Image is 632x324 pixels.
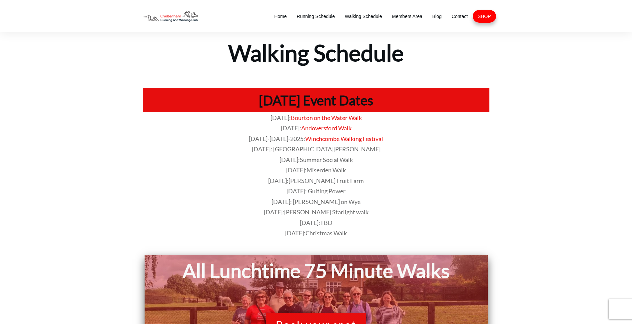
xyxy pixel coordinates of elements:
a: Members Area [392,12,422,21]
span: [PERSON_NAME] Fruit Farm [289,177,364,184]
span: [DATE]: [268,177,364,184]
h1: Walking Schedule [137,33,496,67]
span: [DATE]: [264,208,368,216]
span: [DATE]: [285,229,347,237]
span: [PERSON_NAME] Starlight walk [284,208,368,216]
a: Blog [432,12,442,21]
span: Miserden Walk [307,166,346,174]
a: Winchcombe Walking Festival [305,135,383,142]
span: [DATE]: [280,156,353,163]
span: [DATE]: [281,124,301,132]
h1: All Lunchtime 75 Minute Walks [148,258,484,284]
a: Walking Schedule [345,12,382,21]
a: SHOP [478,12,491,21]
a: Running Schedule [297,12,335,21]
span: [DATE]: [PERSON_NAME] on Wye [272,198,360,205]
h1: [DATE] Event Dates [146,92,486,109]
span: Summer Social Walk [300,156,353,163]
span: [DATE]: [GEOGRAPHIC_DATA][PERSON_NAME] [252,145,380,153]
a: Andoversford Walk [301,124,351,132]
a: Home [274,12,287,21]
span: [DATE]: Guiting Power [287,187,345,195]
a: Contact [452,12,468,21]
span: [DATE]-[DATE]-2025: [249,135,305,142]
span: TBD [320,219,332,226]
img: Decathlon [136,7,203,26]
span: [DATE]: [300,219,332,226]
span: Christmas Walk [306,229,347,237]
a: Bourton on the Water Walk [291,114,362,121]
span: [DATE]: [271,114,291,121]
span: [DATE]: [286,166,346,174]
